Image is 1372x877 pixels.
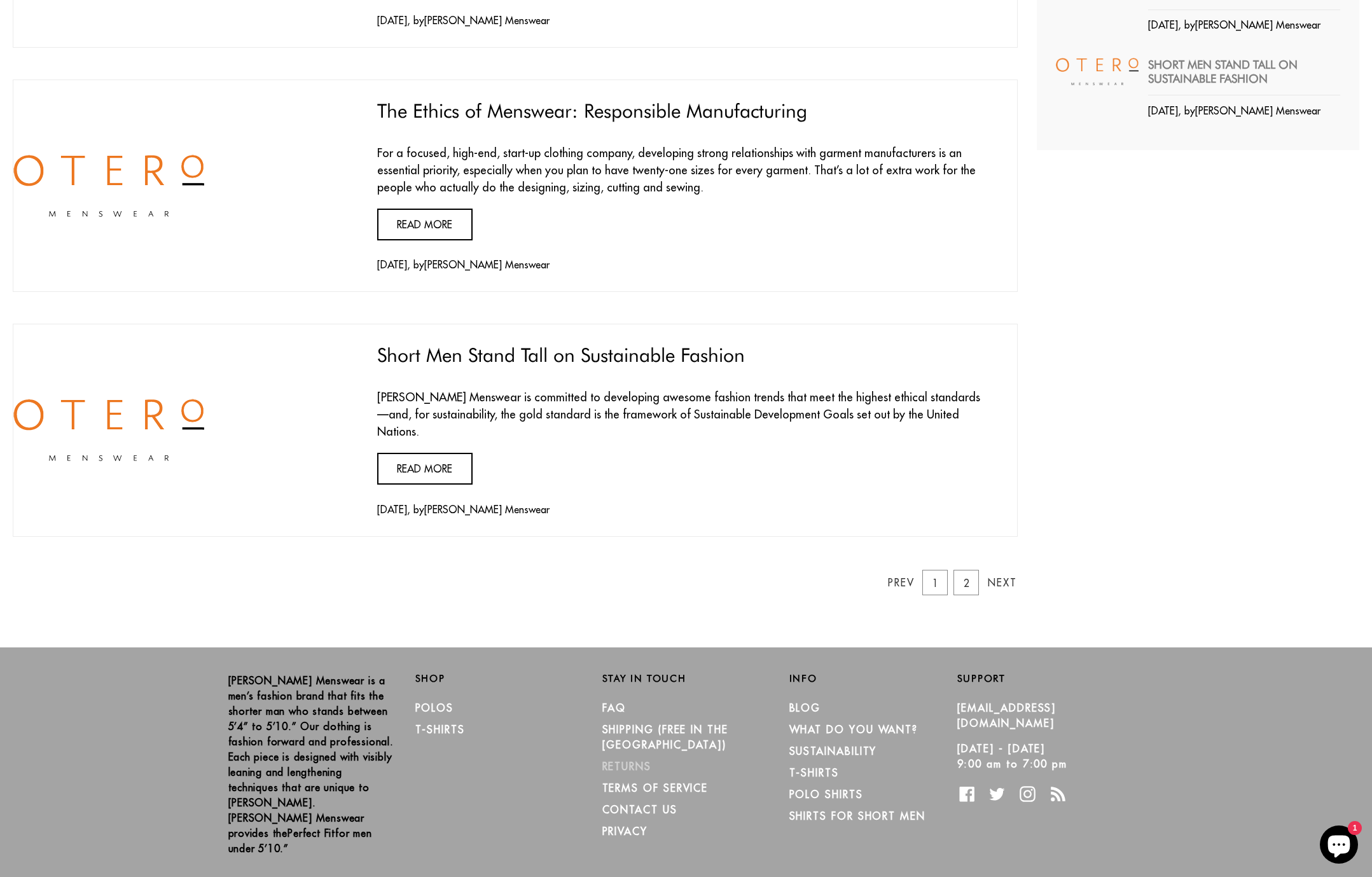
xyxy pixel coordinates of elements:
[415,723,465,736] a: T-Shirts
[415,701,454,714] a: Polos
[957,701,1057,729] a: [EMAIL_ADDRESS][DOMAIN_NAME]
[789,723,918,736] a: What Do You Want?
[957,741,1125,771] p: [DATE] - [DATE] 9:00 am to 7:00 pm
[524,390,980,404] span: is committed to developing awesome fashion trends that meet the highest ethical standards
[377,343,745,366] a: Short Men Stand Tall on Sustainable Fashion
[424,258,550,271] a: [PERSON_NAME] Menswear
[1184,103,1320,118] li: by
[602,760,651,773] a: RETURNS
[602,825,648,838] a: PRIVACY
[377,14,407,27] a: [DATE]
[789,810,925,822] a: Shirts for Short Men
[953,570,979,595] a: 2
[957,673,1144,684] h2: Support
[228,673,396,856] p: [PERSON_NAME] Menswear is a men’s fashion brand that fits the shorter man who stands between 5’4”...
[377,503,407,516] a: [DATE]
[1195,18,1320,31] a: [PERSON_NAME] Menswear
[1148,104,1178,117] a: [DATE]
[1148,18,1178,31] a: [DATE]
[424,14,550,27] a: [PERSON_NAME] Menswear
[922,570,948,595] a: 1
[602,782,709,794] a: TERMS OF SERVICE
[988,570,1013,595] a: Next
[602,701,627,714] a: FAQ
[1316,825,1362,867] inbox-online-store-chat: Shopify online store chat
[413,502,550,517] li: by
[377,389,992,440] p: [PERSON_NAME] Menswear
[602,803,677,816] a: CONTACT US
[789,673,957,684] h2: Info
[602,673,770,684] h2: Stay in Touch
[1195,104,1320,117] a: [PERSON_NAME] Menswear
[377,209,473,240] a: Read more
[789,701,821,714] a: Blog
[888,570,913,595] a: Prev
[1056,58,1139,85] img: Otero Menswear Logo - Clothes for Short Men
[1184,17,1320,32] li: by
[377,99,807,122] a: The Ethics of Menswear: Responsible Manufacturing
[13,155,204,217] img: Otero Menswear Logo - Clothes for Short Men
[1148,58,1298,85] a: Short Men Stand Tall on Sustainable Fashion
[789,788,863,801] a: Polo Shirts
[377,502,410,517] li: ,
[424,503,550,516] a: [PERSON_NAME] Menswear
[377,257,410,272] li: ,
[377,453,473,485] a: Read more
[377,13,410,28] li: ,
[789,745,877,757] a: Sustainability
[413,13,550,28] li: by
[1148,17,1181,32] li: ,
[377,146,976,195] span: For a focused, high-end, start-up clothing company, developing strong relationships with garment ...
[377,407,959,439] span: —and, for sustainability, the gold standard is the framework of Sustainable Development Goals set...
[13,399,204,461] img: Otero Menswear Logo - Clothes for Short Men
[377,258,407,271] a: [DATE]
[1148,103,1181,118] li: ,
[413,257,550,272] li: by
[789,766,839,779] a: T-Shirts
[288,827,335,839] strong: Perfect Fit
[602,723,728,751] a: SHIPPING (Free in the [GEOGRAPHIC_DATA])
[415,673,583,684] h2: Shop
